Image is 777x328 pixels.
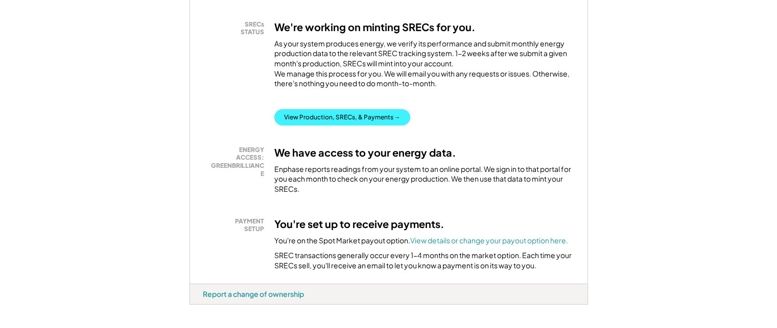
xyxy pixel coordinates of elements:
[274,164,575,194] div: Enphase reports readings from your system to an online portal. We sign in to that portal for you ...
[410,236,568,245] a: View details or change your payout option here.
[208,20,264,36] div: SRECs STATUS
[208,146,264,178] div: ENERGY ACCESS: GREENBRILLIANCE
[274,20,476,34] h3: We're working on minting SRECs for you.
[274,39,575,94] div: As your system produces energy, we verify its performance and submit monthly energy production da...
[274,217,444,231] h3: You're set up to receive payments.
[203,289,304,298] div: Report a change of ownership
[274,250,575,270] div: SREC transactions generally occur every 1-4 months on the market option. Each time your SRECs sel...
[274,146,456,159] h3: We have access to your energy data.
[190,305,223,309] div: isac1lo2 - VA Distributed
[274,109,410,125] button: View Production, SRECs, & Payments →
[274,236,568,246] div: You're on the Spot Market payout option.
[208,217,264,233] div: PAYMENT SETUP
